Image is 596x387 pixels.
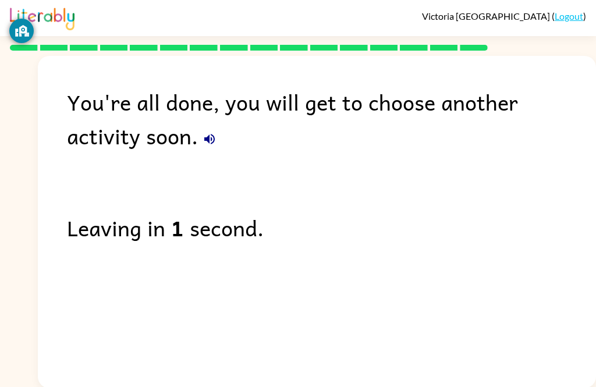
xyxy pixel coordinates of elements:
div: You're all done, you will get to choose another activity soon. [67,85,596,152]
a: Logout [555,10,583,22]
img: Literably [10,5,74,30]
b: 1 [171,211,184,244]
button: GoGuardian Privacy Information [9,19,34,43]
div: Leaving in second. [67,211,596,244]
span: Victoria [GEOGRAPHIC_DATA] [422,10,552,22]
div: ( ) [422,10,586,22]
